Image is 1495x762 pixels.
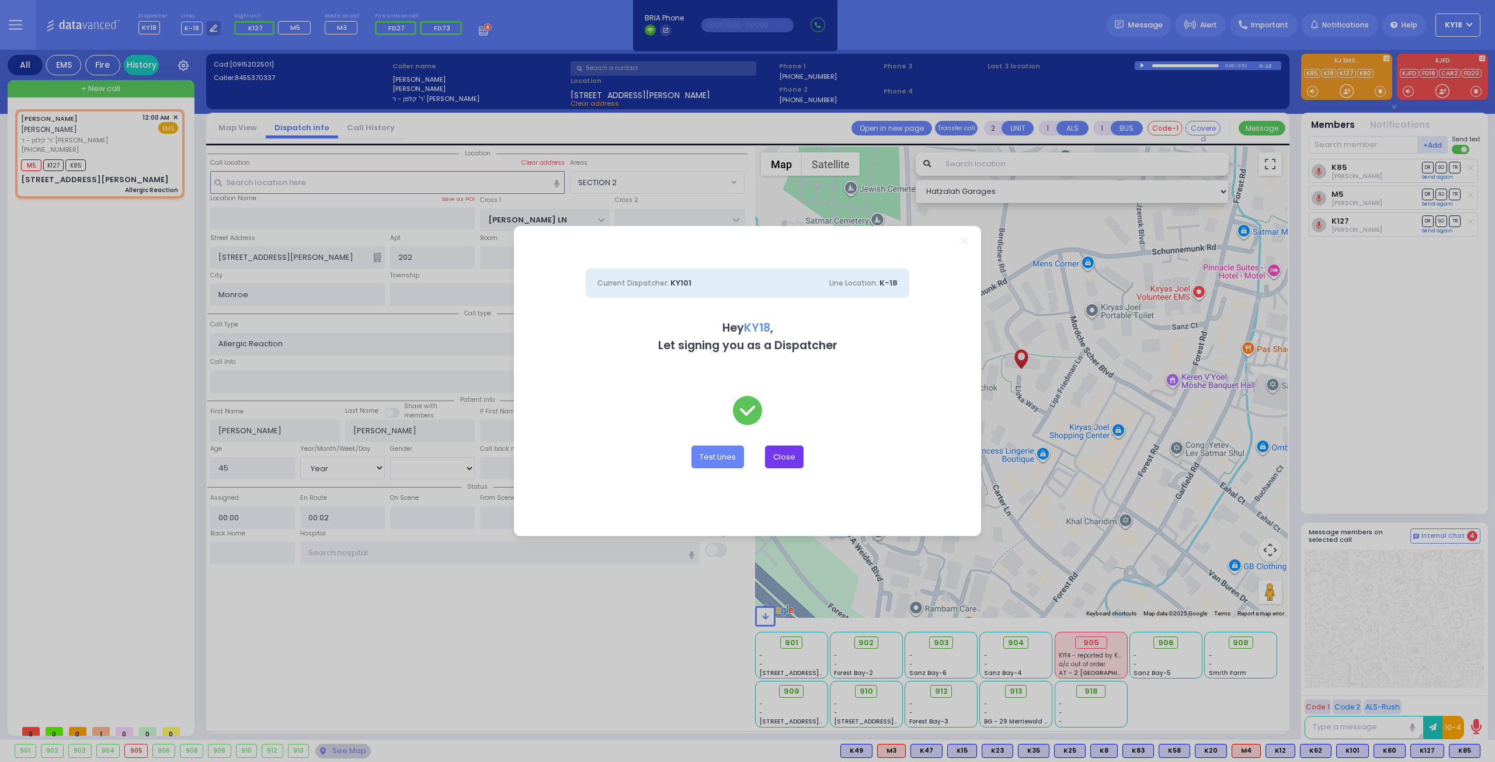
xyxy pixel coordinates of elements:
span: Current Dispatcher: [597,278,669,288]
img: check-green.svg [733,396,762,425]
span: KY18 [744,320,770,336]
b: Let signing you as a Dispatcher [658,337,837,353]
button: Test Lines [691,446,744,468]
span: K-18 [879,277,898,288]
a: Close [961,238,968,244]
b: Hey , [722,320,773,336]
span: Line Location: [829,278,878,288]
span: KY101 [670,277,691,288]
button: Close [765,446,804,468]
